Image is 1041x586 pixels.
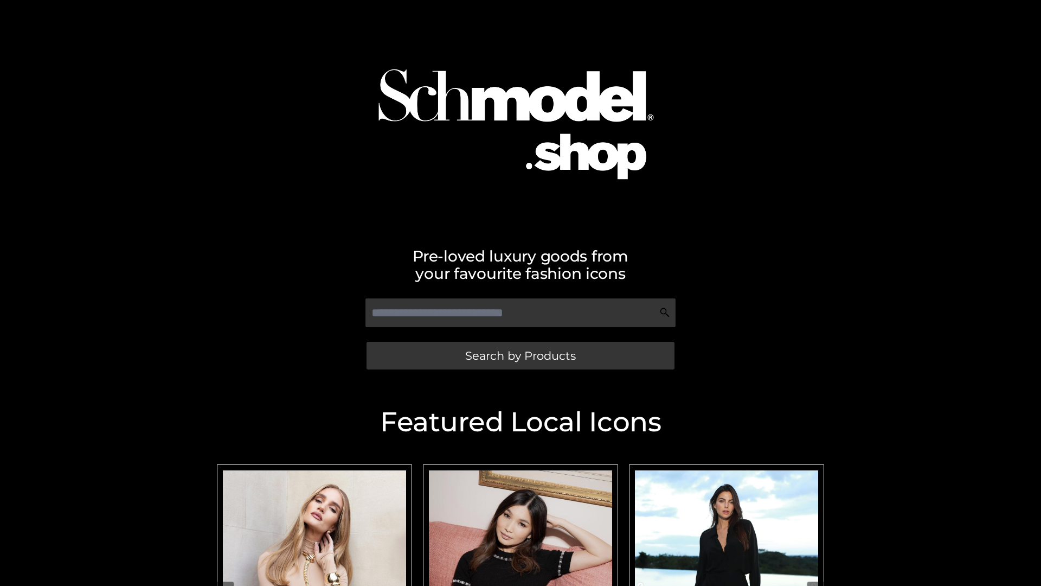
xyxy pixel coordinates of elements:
h2: Featured Local Icons​ [211,409,830,436]
img: Search Icon [659,307,670,318]
h2: Pre-loved luxury goods from your favourite fashion icons [211,247,830,282]
span: Search by Products [465,350,576,361]
a: Search by Products [367,342,674,370]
